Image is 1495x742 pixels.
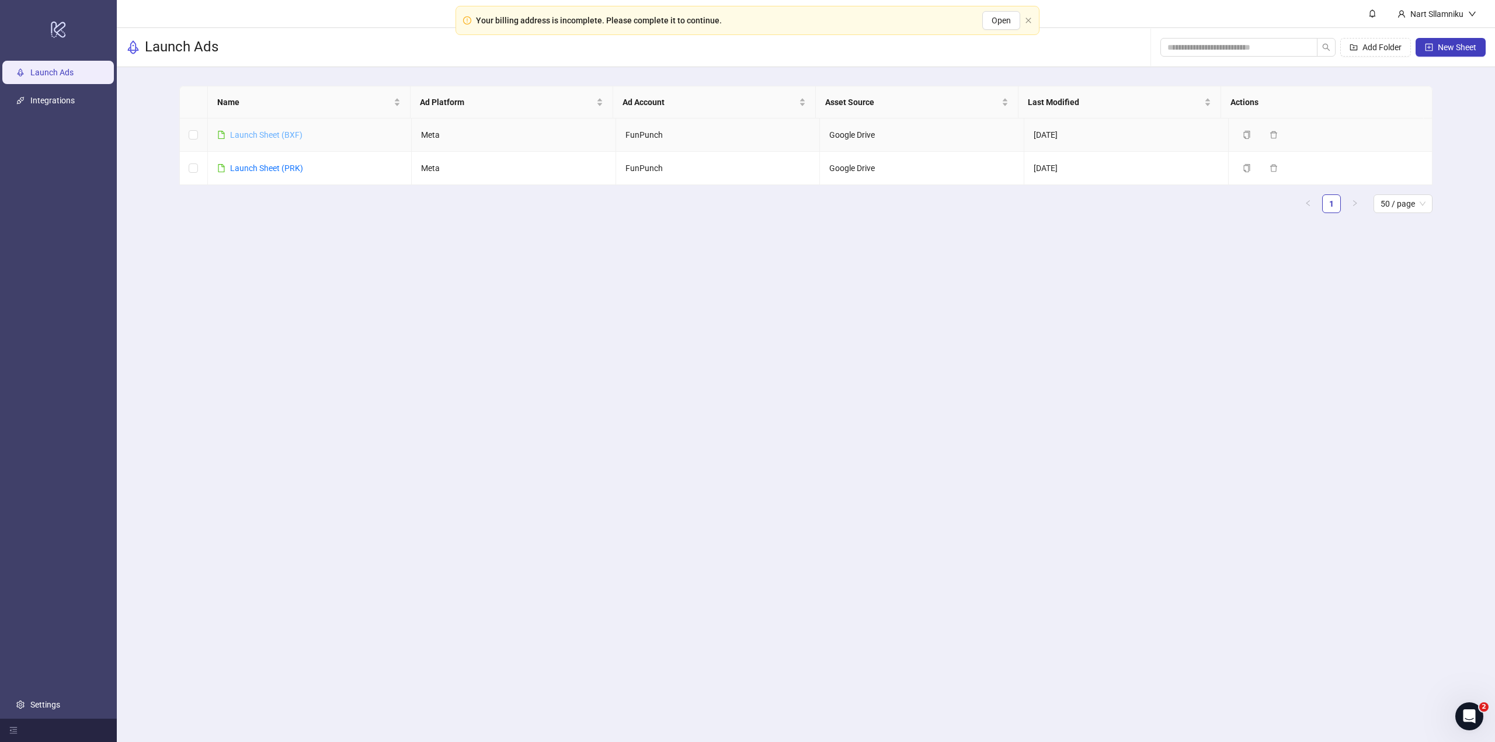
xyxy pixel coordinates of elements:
div: Page Size [1374,194,1433,213]
span: delete [1270,131,1278,139]
td: Google Drive [820,119,1024,152]
button: left [1299,194,1317,213]
li: Next Page [1345,194,1364,213]
button: Add Folder [1340,38,1411,57]
span: exclamation-circle [463,16,471,25]
span: Open [992,16,1011,25]
span: Ad Platform [420,96,594,109]
button: Open [982,11,1020,30]
span: plus-square [1425,43,1433,51]
span: delete [1270,164,1278,172]
span: 2 [1479,702,1489,712]
span: menu-fold [9,726,18,734]
td: FunPunch [616,152,820,185]
div: Nart Sllamniku [1406,8,1468,20]
li: Previous Page [1299,194,1317,213]
span: left [1305,200,1312,207]
button: right [1345,194,1364,213]
th: Actions [1221,86,1424,119]
h3: Launch Ads [145,38,218,57]
th: Ad Account [613,86,816,119]
th: Name [208,86,411,119]
span: New Sheet [1438,43,1476,52]
button: New Sheet [1416,38,1486,57]
td: Google Drive [820,152,1024,185]
td: Meta [412,152,616,185]
span: right [1351,200,1358,207]
td: FunPunch [616,119,820,152]
td: [DATE] [1024,119,1229,152]
span: down [1468,10,1476,18]
a: 1 [1323,195,1340,213]
span: copy [1243,131,1251,139]
a: Launch Ads [30,68,74,77]
span: rocket [126,40,140,54]
a: Settings [30,700,60,709]
span: 50 / page [1381,195,1426,213]
iframe: Intercom live chat [1455,702,1483,730]
span: Last Modified [1028,96,1202,109]
span: bell [1368,9,1376,18]
span: file [217,164,225,172]
a: Launch Sheet (BXF) [230,130,303,140]
span: Add Folder [1362,43,1402,52]
span: Asset Source [825,96,999,109]
th: Ad Platform [411,86,613,119]
a: Integrations [30,96,75,105]
span: search [1322,43,1330,51]
a: Launch Sheet (PRK) [230,163,303,173]
span: Name [217,96,391,109]
span: file [217,131,225,139]
div: Your billing address is incomplete. Please complete it to continue. [476,14,722,27]
li: 1 [1322,194,1341,213]
th: Last Modified [1018,86,1221,119]
span: copy [1243,164,1251,172]
span: close [1025,17,1032,24]
span: Ad Account [623,96,797,109]
span: folder-add [1350,43,1358,51]
td: [DATE] [1024,152,1229,185]
th: Asset Source [816,86,1018,119]
button: close [1025,17,1032,25]
span: user [1397,10,1406,18]
td: Meta [412,119,616,152]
